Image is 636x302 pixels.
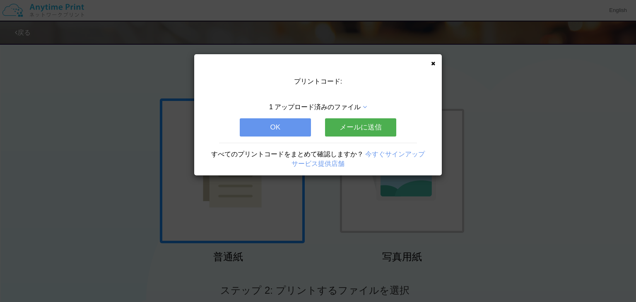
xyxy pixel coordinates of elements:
span: 1 アップロード済みのファイル [269,103,361,110]
span: すべてのプリントコードをまとめて確認しますか？ [211,151,364,158]
button: OK [240,118,311,137]
a: サービス提供店舗 [291,160,344,167]
span: プリントコード: [294,78,342,85]
a: 今すぐサインアップ [365,151,425,158]
button: メールに送信 [325,118,396,137]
